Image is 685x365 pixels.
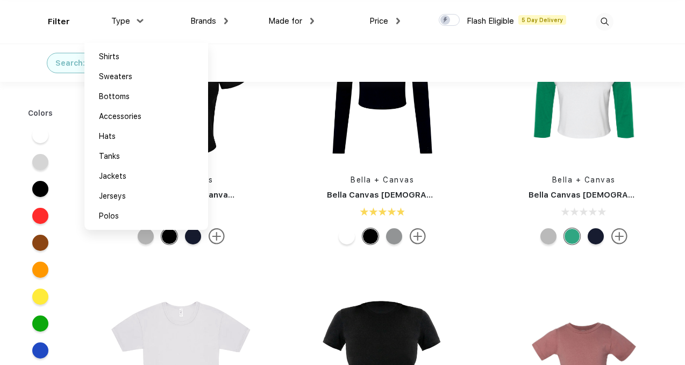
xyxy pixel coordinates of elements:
div: Athletic Heather and Black [540,228,556,244]
img: func=resize&h=266 [311,20,454,164]
div: Solid Wht Blend [339,228,355,244]
img: dropdown.png [310,18,314,24]
div: Filter [48,16,70,28]
span: 5 Day Delivery [518,15,566,25]
img: func=resize&h=266 [512,20,655,164]
span: Brands [190,16,216,26]
img: dropdown.png [396,18,400,24]
span: Flash Eligible [467,16,514,26]
img: desktop_search.svg [596,13,613,31]
div: Solid Blk Blend [161,228,177,244]
a: Bella + Canvas [552,176,616,184]
div: Athletic Heather [386,228,402,244]
div: Athletic Heather [138,228,154,244]
div: Colors [20,108,61,119]
div: Shirts [99,51,119,62]
div: Search: baby tees [55,58,125,69]
div: Hats [99,131,116,142]
img: dropdown.png [224,18,228,24]
div: Bottoms [99,91,130,102]
div: Accessories [99,111,141,122]
div: Sweaters [99,71,132,82]
a: Bella Canvas [DEMOGRAPHIC_DATA]' Micro Ribbed Long Sleeve Baby Tee [327,190,626,200]
img: more.svg [611,228,627,244]
div: White and Kelly [564,228,580,244]
img: more.svg [209,228,225,244]
span: Type [111,16,130,26]
img: more.svg [410,228,426,244]
span: Price [369,16,388,26]
img: dropdown.png [137,19,144,23]
div: Jerseys [99,191,126,202]
a: Bella + Canvas [351,176,414,184]
div: White and Navy [588,228,604,244]
div: Solid Navy Blend [185,228,201,244]
div: Polos [99,210,119,222]
div: Tanks [99,151,120,162]
div: Solid Blk Blend [362,228,379,244]
span: Made for [268,16,302,26]
div: Jackets [99,171,126,182]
